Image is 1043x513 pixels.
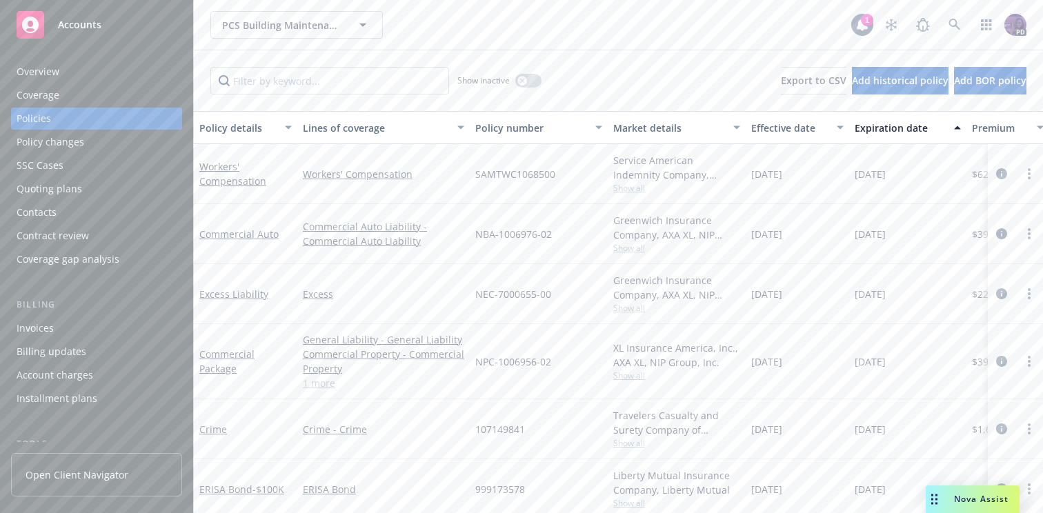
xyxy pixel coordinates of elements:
a: Contacts [11,201,182,223]
span: Show all [613,497,740,509]
a: Crime - Crime [303,422,464,436]
div: Account charges [17,364,93,386]
span: PCS Building Maintenance Inc [222,18,341,32]
span: Show all [613,370,740,381]
div: Effective date [751,121,828,135]
button: Lines of coverage [297,111,470,144]
span: Nova Assist [954,493,1009,505]
span: [DATE] [751,227,782,241]
a: Excess [303,287,464,301]
span: [DATE] [855,167,886,181]
div: Policy details [199,121,277,135]
span: $39,412.00 [972,227,1022,241]
a: Commercial Property - Commercial Property [303,347,464,376]
button: Export to CSV [781,67,846,94]
a: Policy changes [11,131,182,153]
span: [DATE] [855,422,886,436]
div: 1 [861,14,873,26]
a: Installment plans [11,388,182,410]
span: 999173578 [475,482,525,496]
a: Policies [11,108,182,130]
span: $1,613.00 [972,422,1016,436]
span: [DATE] [855,287,886,301]
span: $62,001.00 [972,167,1022,181]
a: Report a Bug [909,11,937,39]
a: Stop snowing [877,11,905,39]
div: SSC Cases [17,154,63,177]
span: Add historical policy [852,74,948,87]
a: SSC Cases [11,154,182,177]
a: more [1021,225,1037,242]
span: Export to CSV [781,74,846,87]
span: [DATE] [751,167,782,181]
span: - $100K [252,483,284,496]
span: Show all [613,437,740,449]
div: Lines of coverage [303,121,449,135]
a: Billing updates [11,341,182,363]
div: Travelers Casualty and Surety Company of America, Travelers Insurance [613,408,740,437]
span: Accounts [58,19,101,30]
button: Add historical policy [852,67,948,94]
a: Workers' Compensation [199,160,266,188]
a: circleInformation [993,481,1010,497]
div: Coverage gap analysis [17,248,119,270]
div: XL Insurance America, Inc., AXA XL, NIP Group, Inc. [613,341,740,370]
div: Invoices [17,317,54,339]
a: Commercial Package [199,348,255,375]
button: Nova Assist [926,485,1020,513]
a: ERISA Bond [199,483,284,496]
span: [DATE] [855,482,886,496]
div: Policy changes [17,131,84,153]
a: Workers' Compensation [303,167,464,181]
span: [DATE] [855,354,886,369]
button: PCS Building Maintenance Inc [210,11,383,39]
span: Show all [613,182,740,194]
div: Installment plans [17,388,97,410]
a: circleInformation [993,165,1010,182]
a: Search [941,11,968,39]
a: 1 more [303,376,464,390]
span: NPC-1006956-02 [475,354,551,369]
span: [DATE] [751,287,782,301]
a: Crime [199,423,227,436]
span: [DATE] [751,482,782,496]
span: [DATE] [855,227,886,241]
div: Tools [11,437,182,451]
a: Account charges [11,364,182,386]
span: Add BOR policy [954,74,1026,87]
div: Service American Indemnity Company, Service American Indemnity Company, Method Insurance Services [613,153,740,182]
a: Contract review [11,225,182,247]
div: Greenwich Insurance Company, AXA XL, NIP Group, Inc. [613,213,740,242]
a: Coverage gap analysis [11,248,182,270]
span: NEC-7000655-00 [475,287,551,301]
div: Overview [17,61,59,83]
div: Contract review [17,225,89,247]
a: Commercial Auto Liability - Commercial Auto Liability [303,219,464,248]
button: Add BOR policy [954,67,1026,94]
div: Greenwich Insurance Company, AXA XL, NIP Group, Inc. [613,273,740,302]
div: Liberty Mutual Insurance Company, Liberty Mutual [613,468,740,497]
span: $22,195.00 [972,287,1022,301]
div: Billing updates [17,341,86,363]
button: Policy number [470,111,608,144]
a: more [1021,285,1037,302]
a: General Liability - General Liability [303,332,464,347]
a: circleInformation [993,353,1010,370]
span: $249.00 [972,482,1008,496]
span: [DATE] [751,422,782,436]
a: Invoices [11,317,182,339]
a: Coverage [11,84,182,106]
a: circleInformation [993,421,1010,437]
span: Show all [613,302,740,314]
div: Contacts [17,201,57,223]
div: Premium [972,121,1029,135]
span: Show all [613,242,740,254]
span: $39,282.00 [972,354,1022,369]
button: Expiration date [849,111,966,144]
input: Filter by keyword... [210,67,449,94]
a: more [1021,165,1037,182]
div: Billing [11,298,182,312]
a: Commercial Auto [199,228,279,241]
a: Switch app [973,11,1000,39]
div: Quoting plans [17,178,82,200]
